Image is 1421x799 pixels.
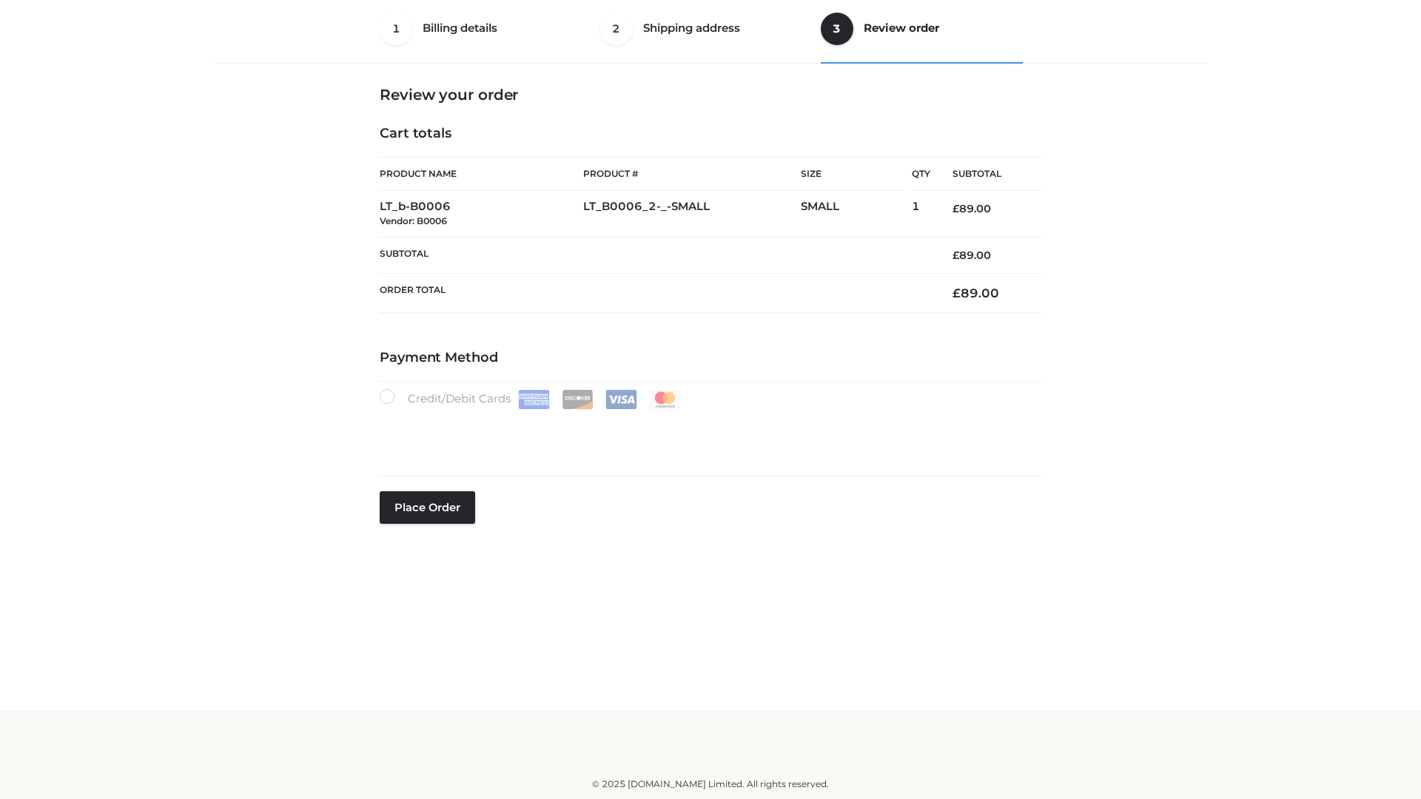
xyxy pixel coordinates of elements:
td: LT_B0006_2-_-SMALL [583,191,801,237]
img: Visa [605,390,637,409]
button: Place order [380,491,475,524]
span: £ [953,249,959,262]
th: Subtotal [380,237,930,273]
img: Discover [562,390,594,409]
th: Product Name [380,157,583,191]
span: £ [953,286,961,300]
bdi: 89.00 [953,202,991,215]
td: 1 [912,191,930,237]
span: £ [953,202,959,215]
th: Size [801,158,904,191]
iframe: Secure payment input frame [377,406,1038,460]
h3: Review your order [380,86,1041,104]
td: SMALL [801,191,912,237]
h4: Cart totals [380,126,1041,142]
label: Credit/Debit Cards [380,389,682,409]
th: Subtotal [930,158,1041,191]
h4: Payment Method [380,350,1041,366]
th: Product # [583,157,801,191]
img: Mastercard [649,390,681,409]
th: Order Total [380,274,930,313]
div: © 2025 [DOMAIN_NAME] Limited. All rights reserved. [220,777,1201,792]
small: Vendor: B0006 [380,215,447,226]
bdi: 89.00 [953,286,999,300]
th: Qty [912,157,930,191]
td: LT_b-B0006 [380,191,583,237]
bdi: 89.00 [953,249,991,262]
img: Amex [518,390,550,409]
